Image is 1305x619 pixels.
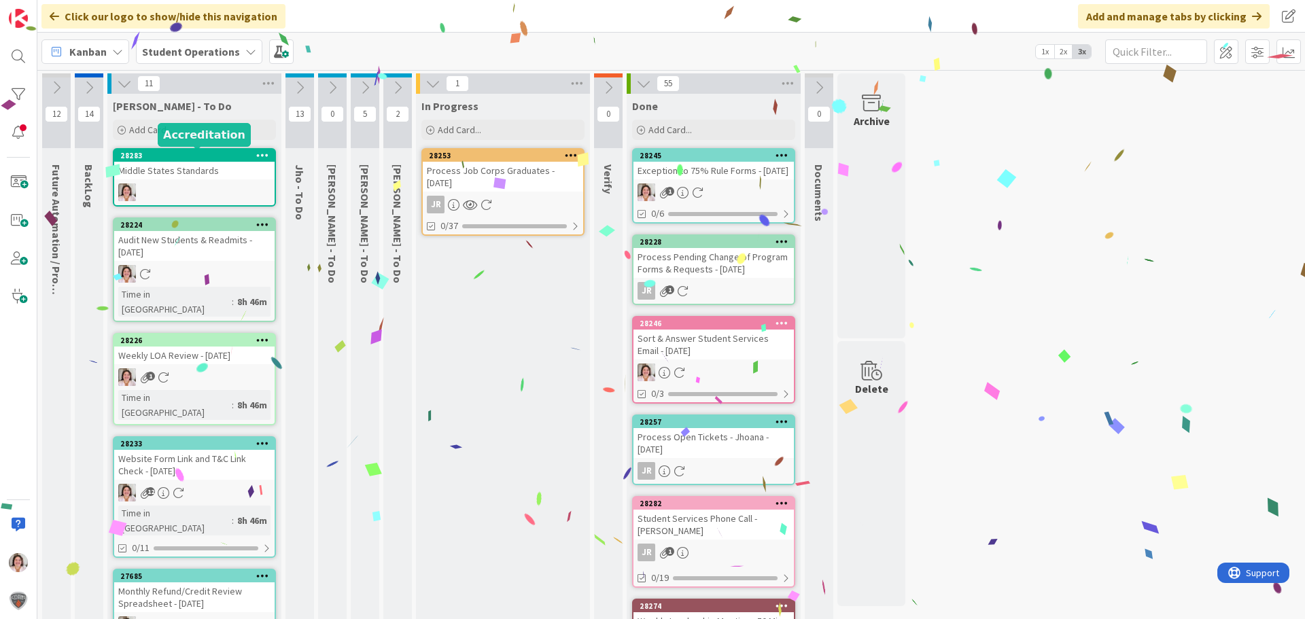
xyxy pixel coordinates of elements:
div: 8h 46m [234,513,271,528]
span: 1 [665,187,674,196]
a: 28233Website Form Link and T&C Link Check - [DATE]EWTime in [GEOGRAPHIC_DATA]:8h 46m0/11 [113,436,276,558]
div: EW [114,368,275,386]
div: 28224 [114,219,275,231]
span: 5 [353,106,377,122]
span: 3x [1073,45,1091,58]
span: 0/37 [440,219,458,233]
span: 0 [807,106,831,122]
div: 28233 [120,439,275,448]
div: JR [633,462,794,480]
div: 28257Process Open Tickets - Jhoana - [DATE] [633,416,794,458]
div: 28283Middle States Standards [114,149,275,179]
div: 28245Exception to 75% Rule Forms - [DATE] [633,149,794,179]
span: 0 [321,106,344,122]
div: EW [114,484,275,501]
a: 28253Process Job Corps Graduates - [DATE]JR0/37 [421,148,585,236]
div: Archive [854,113,890,129]
span: Support [29,2,62,18]
div: JR [638,282,655,300]
div: 28233 [114,438,275,450]
div: 27685 [114,570,275,582]
div: 28282 [640,499,794,508]
img: Visit kanbanzone.com [9,9,28,28]
div: 28246 [633,317,794,330]
span: 12 [146,487,155,496]
span: Add Card... [438,124,481,136]
div: EW [114,183,275,201]
div: JR [638,544,655,561]
span: : [232,397,234,412]
img: EW [118,484,136,501]
span: 11 [137,75,160,92]
span: 55 [657,75,680,92]
div: Click our logo to show/hide this navigation [41,4,285,29]
div: 28253 [429,151,583,160]
div: Student Services Phone Call - [PERSON_NAME] [633,510,794,540]
b: Student Operations [142,45,240,58]
img: EW [118,265,136,283]
div: EW [633,183,794,201]
span: Kanban [69,43,107,60]
img: EW [118,183,136,201]
span: 1 [446,75,469,92]
div: Process Open Tickets - Jhoana - [DATE] [633,428,794,458]
div: 28228Process Pending Change of Program Forms & Requests - [DATE] [633,236,794,278]
div: 28274 [633,600,794,612]
h5: Accreditation [163,128,245,141]
div: 28245 [633,149,794,162]
div: JR [638,462,655,480]
span: 0/6 [651,207,664,221]
div: Exception to 75% Rule Forms - [DATE] [633,162,794,179]
a: 28257Process Open Tickets - Jhoana - [DATE]JR [632,414,795,485]
div: 28228 [633,236,794,248]
span: Eric - To Do [358,164,372,283]
span: 1x [1036,45,1054,58]
img: EW [638,183,655,201]
div: 28224Audit New Students & Readmits - [DATE] [114,219,275,261]
div: Weekly LOA Review - [DATE] [114,347,275,364]
div: 28253 [423,149,583,162]
div: 28224 [120,220,275,230]
span: 2x [1054,45,1073,58]
span: 1 [146,372,155,381]
a: 28245Exception to 75% Rule Forms - [DATE]EW0/6 [632,148,795,224]
div: 28233Website Form Link and T&C Link Check - [DATE] [114,438,275,480]
img: EW [9,553,28,572]
input: Quick Filter... [1105,39,1207,64]
div: 28246Sort & Answer Student Services Email - [DATE] [633,317,794,359]
div: 28228 [640,237,794,247]
div: 28282Student Services Phone Call - [PERSON_NAME] [633,497,794,540]
a: 28228Process Pending Change of Program Forms & Requests - [DATE]JR [632,234,795,305]
a: 28283Middle States StandardsEW [113,148,276,207]
div: JR [633,544,794,561]
div: 28245 [640,151,794,160]
div: Time in [GEOGRAPHIC_DATA] [118,506,232,535]
div: Middle States Standards [114,162,275,179]
span: Done [632,99,658,113]
div: 28282 [633,497,794,510]
div: 8h 46m [234,294,271,309]
span: 1 [665,547,674,556]
div: Add and manage tabs by clicking [1078,4,1270,29]
div: 27685Monthly Refund/Credit Review Spreadsheet - [DATE] [114,570,275,612]
span: : [232,513,234,528]
span: Verify [602,164,615,194]
div: Website Form Link and T&C Link Check - [DATE] [114,450,275,480]
span: In Progress [421,99,478,113]
div: 28257 [640,417,794,427]
a: 28226Weekly LOA Review - [DATE]EWTime in [GEOGRAPHIC_DATA]:8h 46m [113,333,276,425]
div: EW [633,364,794,381]
span: 0/19 [651,571,669,585]
div: EW [114,265,275,283]
div: 28226 [114,334,275,347]
div: Process Pending Change of Program Forms & Requests - [DATE] [633,248,794,278]
span: 12 [45,106,68,122]
span: 0 [597,106,620,122]
div: JR [633,282,794,300]
div: Monthly Refund/Credit Review Spreadsheet - [DATE] [114,582,275,612]
span: 14 [77,106,101,122]
span: Add Card... [648,124,692,136]
div: 28226Weekly LOA Review - [DATE] [114,334,275,364]
span: Documents [812,164,826,222]
img: EW [638,364,655,381]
